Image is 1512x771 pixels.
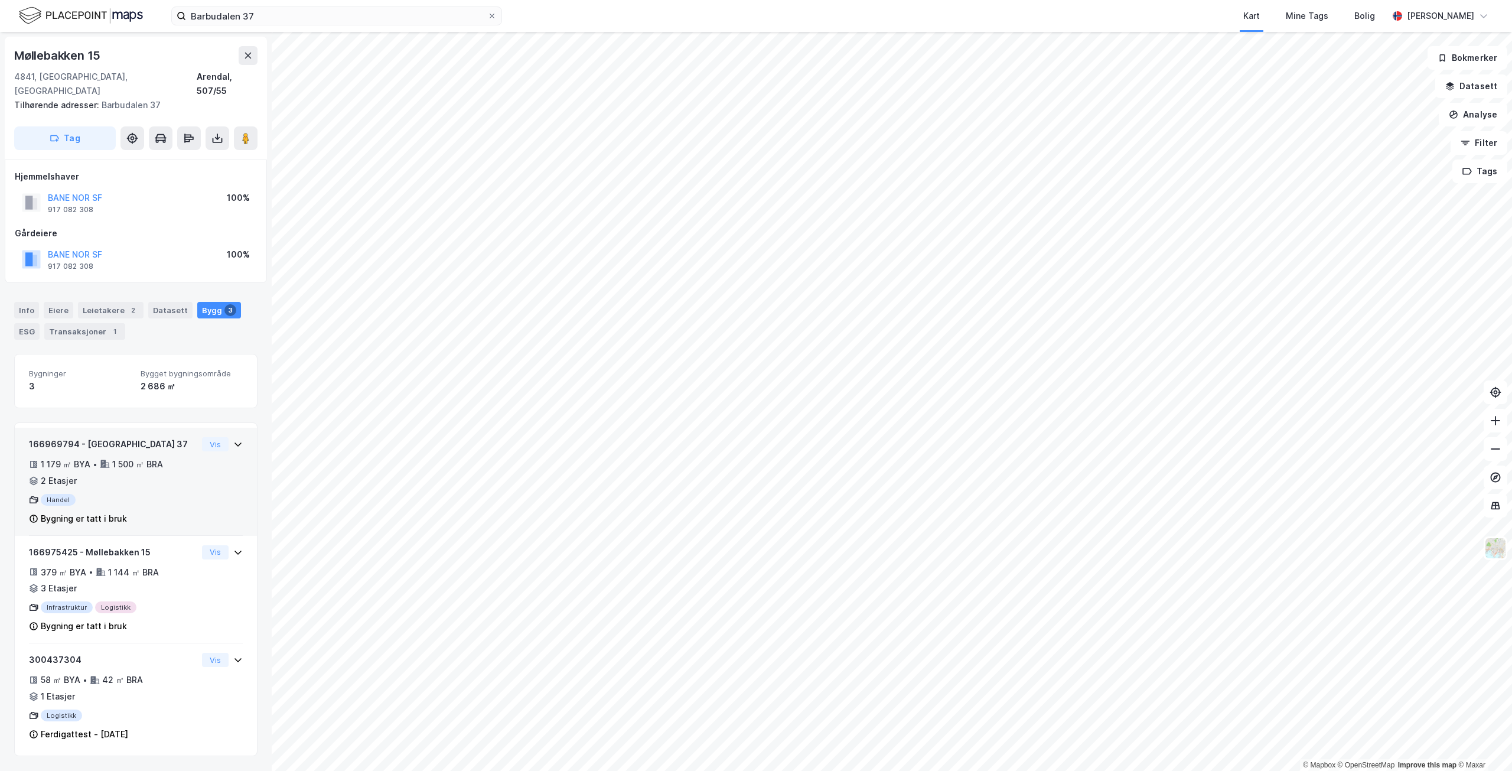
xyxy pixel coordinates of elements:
[41,689,75,704] div: 1 Etasjer
[29,437,197,451] div: 166969794 - [GEOGRAPHIC_DATA] 37
[48,205,93,214] div: 917 082 308
[202,653,229,667] button: Vis
[41,727,128,741] div: Ferdigattest - [DATE]
[1484,537,1507,559] img: Z
[29,369,131,379] span: Bygninger
[227,248,250,262] div: 100%
[109,326,120,337] div: 1
[1452,160,1507,183] button: Tags
[93,460,97,469] div: •
[14,98,248,112] div: Barbudalen 37
[41,512,127,526] div: Bygning er tatt i bruk
[227,191,250,205] div: 100%
[29,545,197,559] div: 166975425 - Møllebakken 15
[1439,103,1507,126] button: Analyse
[41,619,127,633] div: Bygning er tatt i bruk
[14,126,116,150] button: Tag
[1354,9,1375,23] div: Bolig
[83,675,87,685] div: •
[202,437,229,451] button: Vis
[78,302,144,318] div: Leietakere
[14,46,103,65] div: Møllebakken 15
[29,379,131,393] div: 3
[15,170,257,184] div: Hjemmelshaver
[14,302,39,318] div: Info
[224,304,236,316] div: 3
[197,302,241,318] div: Bygg
[1453,714,1512,771] iframe: Chat Widget
[14,70,197,98] div: 4841, [GEOGRAPHIC_DATA], [GEOGRAPHIC_DATA]
[44,323,125,340] div: Transaksjoner
[141,379,243,393] div: 2 686 ㎡
[41,581,77,596] div: 3 Etasjer
[1286,9,1328,23] div: Mine Tags
[1398,761,1456,769] a: Improve this map
[1243,9,1260,23] div: Kart
[1338,761,1395,769] a: OpenStreetMap
[19,5,143,26] img: logo.f888ab2527a4732fd821a326f86c7f29.svg
[1303,761,1335,769] a: Mapbox
[29,653,197,667] div: 300437304
[108,565,159,580] div: 1 144 ㎡ BRA
[14,100,102,110] span: Tilhørende adresser:
[15,226,257,240] div: Gårdeiere
[102,673,143,687] div: 42 ㎡ BRA
[202,545,229,559] button: Vis
[1407,9,1474,23] div: [PERSON_NAME]
[148,302,193,318] div: Datasett
[41,673,80,687] div: 58 ㎡ BYA
[48,262,93,271] div: 917 082 308
[186,7,487,25] input: Søk på adresse, matrikkel, gårdeiere, leietakere eller personer
[89,567,93,577] div: •
[112,457,163,471] div: 1 500 ㎡ BRA
[41,565,86,580] div: 379 ㎡ BYA
[127,304,139,316] div: 2
[197,70,258,98] div: Arendal, 507/55
[41,474,77,488] div: 2 Etasjer
[1428,46,1507,70] button: Bokmerker
[1435,74,1507,98] button: Datasett
[141,369,243,379] span: Bygget bygningsområde
[1451,131,1507,155] button: Filter
[41,457,90,471] div: 1 179 ㎡ BYA
[14,323,40,340] div: ESG
[44,302,73,318] div: Eiere
[1453,714,1512,771] div: Kontrollprogram for chat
